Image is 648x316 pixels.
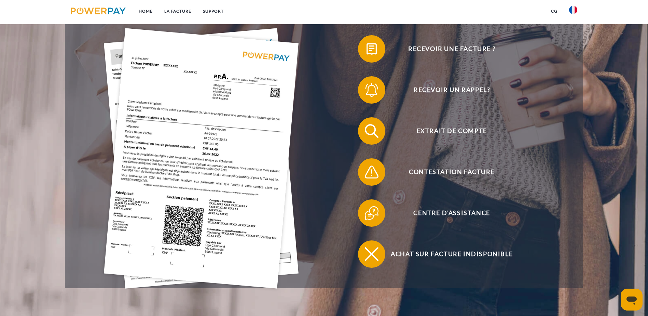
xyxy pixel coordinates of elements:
button: Achat sur facture indisponible [358,240,536,268]
img: single_invoice_powerpay_fr.jpg [104,28,299,289]
img: qb_help.svg [363,205,380,222]
a: CG [545,5,563,17]
img: fr [569,6,577,14]
a: Home [133,5,158,17]
button: Contestation Facture [358,158,536,186]
button: Extrait de compte [358,117,536,145]
img: qb_warning.svg [363,163,380,181]
button: Recevoir une facture ? [358,35,536,63]
span: Recevoir un rappel? [368,76,535,104]
a: Support [197,5,230,17]
span: Centre d'assistance [368,199,535,227]
button: Recevoir un rappel? [358,76,536,104]
img: qb_bill.svg [363,40,380,57]
img: logo-powerpay.svg [71,8,126,14]
img: qb_search.svg [363,122,380,140]
iframe: Bouton de lancement de la fenêtre de messagerie [621,289,643,311]
img: qb_close.svg [363,246,380,263]
img: qb_bell.svg [363,81,380,98]
span: Achat sur facture indisponible [368,240,535,268]
span: Contestation Facture [368,158,535,186]
span: Extrait de compte [368,117,535,145]
a: LA FACTURE [158,5,197,17]
span: Recevoir une facture ? [368,35,535,63]
button: Centre d'assistance [358,199,536,227]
